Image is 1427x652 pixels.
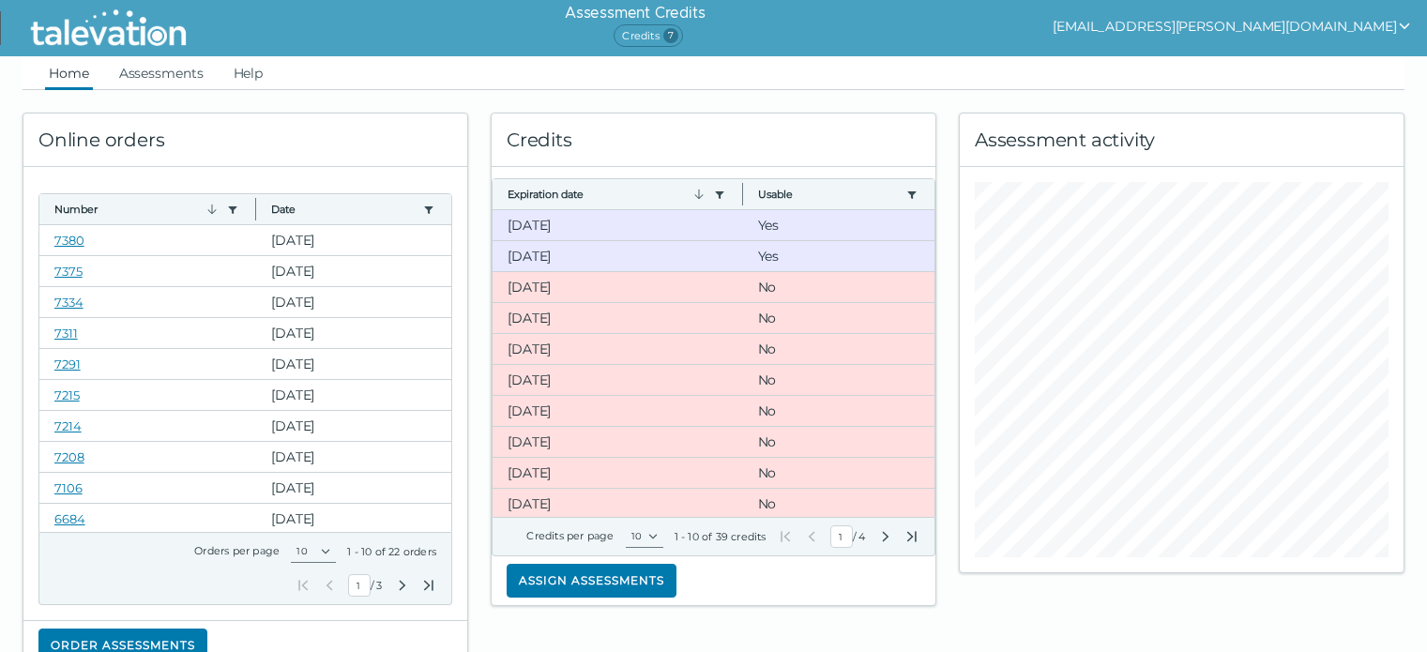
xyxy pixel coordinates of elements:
clr-dg-cell: No [743,272,935,302]
clr-dg-cell: No [743,458,935,488]
button: Date [271,202,416,217]
div: Credits [492,114,935,167]
clr-dg-cell: [DATE] [493,272,743,302]
div: 1 - 10 of 22 orders [347,544,436,559]
a: 7375 [54,264,83,279]
a: 7291 [54,356,81,371]
clr-dg-cell: Yes [743,241,935,271]
button: Last Page [904,529,919,544]
clr-dg-cell: [DATE] [256,411,451,441]
clr-dg-cell: No [743,365,935,395]
button: Usable [758,187,900,202]
clr-dg-cell: No [743,489,935,519]
a: 6684 [54,511,85,526]
clr-dg-cell: No [743,427,935,457]
clr-dg-cell: [DATE] [256,256,451,286]
clr-dg-cell: [DATE] [493,365,743,395]
clr-dg-cell: [DATE] [493,241,743,271]
clr-dg-cell: [DATE] [256,473,451,503]
button: Previous Page [804,529,819,544]
a: 7214 [54,418,82,433]
a: 7215 [54,387,80,402]
button: Column resize handle [736,174,749,214]
button: Previous Page [322,578,337,593]
div: Online orders [23,114,467,167]
img: Talevation_Logo_Transparent_white.png [23,5,194,52]
a: Home [45,56,93,90]
button: Next Page [395,578,410,593]
clr-dg-cell: [DATE] [493,489,743,519]
a: 7311 [54,326,78,341]
clr-dg-cell: [DATE] [493,334,743,364]
a: Assessments [115,56,207,90]
a: 7106 [54,480,83,495]
clr-dg-cell: [DATE] [256,287,451,317]
clr-dg-cell: [DATE] [493,396,743,426]
input: Current Page [348,574,371,597]
clr-dg-cell: [DATE] [256,318,451,348]
a: 7334 [54,295,83,310]
label: Orders per page [194,544,280,557]
span: Total Pages [374,578,384,593]
clr-dg-cell: Yes [743,210,935,240]
clr-dg-cell: [DATE] [493,458,743,488]
h6: Assessment Credits [565,2,705,24]
a: 7380 [54,233,84,248]
button: Next Page [878,529,893,544]
input: Current Page [830,525,853,548]
button: Expiration date [508,187,706,202]
span: Total Pages [857,529,867,544]
clr-dg-cell: [DATE] [256,504,451,534]
button: First Page [296,578,311,593]
button: Number [54,202,220,217]
a: 7208 [54,449,84,464]
button: Column resize handle [250,189,262,229]
clr-dg-cell: No [743,334,935,364]
div: / [296,574,436,597]
div: / [778,525,919,548]
clr-dg-cell: [DATE] [493,427,743,457]
span: 7 [663,28,678,43]
clr-dg-cell: [DATE] [256,442,451,472]
button: First Page [778,529,793,544]
span: Credits [614,24,682,47]
clr-dg-cell: [DATE] [256,349,451,379]
a: Help [230,56,267,90]
clr-dg-cell: [DATE] [493,303,743,333]
clr-dg-cell: [DATE] [256,225,451,255]
button: show user actions [1053,15,1412,38]
clr-dg-cell: [DATE] [256,380,451,410]
clr-dg-cell: No [743,396,935,426]
label: Credits per page [526,529,614,542]
button: Assign assessments [507,564,676,598]
clr-dg-cell: No [743,303,935,333]
div: Assessment activity [960,114,1404,167]
clr-dg-cell: [DATE] [493,210,743,240]
button: Last Page [421,578,436,593]
div: 1 - 10 of 39 credits [675,529,767,544]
